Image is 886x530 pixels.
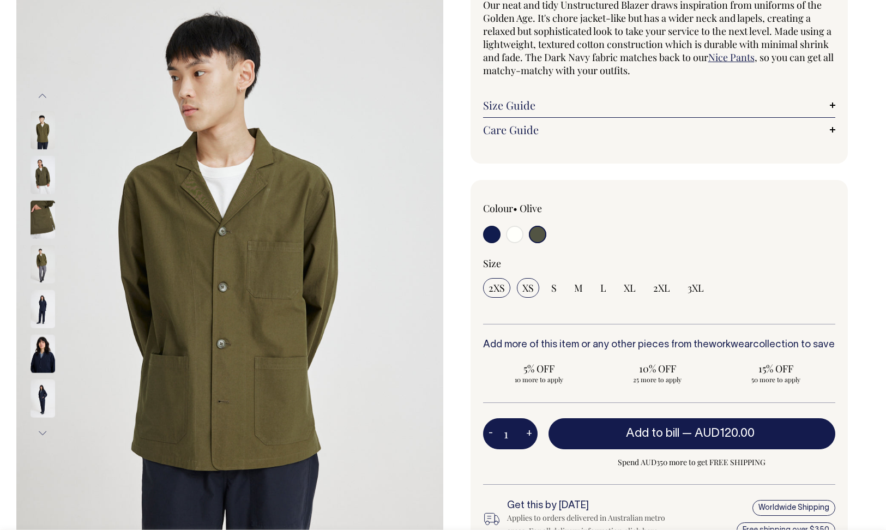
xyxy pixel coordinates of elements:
[489,375,589,384] span: 10 more to apply
[720,359,831,387] input: 15% OFF 50 more to apply
[607,362,708,375] span: 10% OFF
[489,362,589,375] span: 5% OFF
[549,456,836,469] span: Spend AUD350 more to get FREE SHIPPING
[489,281,505,294] span: 2XS
[549,418,836,449] button: Add to bill —AUD120.00
[31,335,55,373] img: dark-navy
[569,278,588,298] input: M
[626,428,679,439] span: Add to bill
[483,202,624,215] div: Colour
[31,245,55,284] img: olive
[725,375,826,384] span: 50 more to apply
[483,257,836,270] div: Size
[682,428,757,439] span: —
[483,340,836,351] h6: Add more of this item or any other pieces from the collection to save
[513,202,517,215] span: •
[521,423,538,445] button: +
[517,278,539,298] input: XS
[31,290,55,328] img: dark-navy
[648,278,676,298] input: 2XL
[574,281,583,294] span: M
[551,281,557,294] span: S
[601,359,713,387] input: 10% OFF 25 more to apply
[31,111,55,149] img: olive
[595,278,612,298] input: L
[600,281,606,294] span: L
[31,156,55,194] img: olive
[618,278,641,298] input: XL
[725,362,826,375] span: 15% OFF
[546,278,562,298] input: S
[708,51,755,64] a: Nice Pants
[682,278,709,298] input: 3XL
[483,51,834,77] span: , so you can get all matchy-matchy with your outfits.
[507,501,676,511] h6: Get this by [DATE]
[31,380,55,418] img: dark-navy
[34,83,51,108] button: Previous
[653,281,670,294] span: 2XL
[688,281,704,294] span: 3XL
[483,123,836,136] a: Care Guide
[483,278,510,298] input: 2XS
[31,201,55,239] img: olive
[34,421,51,445] button: Next
[483,423,498,445] button: -
[607,375,708,384] span: 25 more to apply
[522,281,534,294] span: XS
[709,340,753,350] a: workwear
[520,202,542,215] label: Olive
[624,281,636,294] span: XL
[695,428,755,439] span: AUD120.00
[483,359,595,387] input: 5% OFF 10 more to apply
[483,99,836,112] a: Size Guide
